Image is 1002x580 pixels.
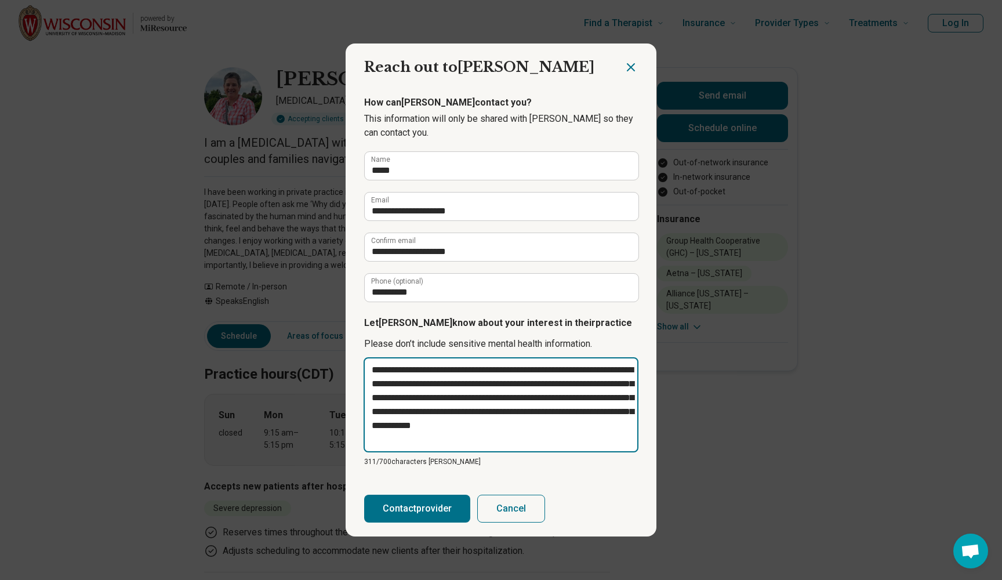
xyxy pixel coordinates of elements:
p: How can [PERSON_NAME] contact you? [364,96,638,110]
label: Name [371,156,390,163]
button: Close dialog [624,60,638,74]
p: Please don’t include sensitive mental health information. [364,337,638,351]
button: Contactprovider [364,495,470,523]
span: Reach out to [PERSON_NAME] [364,59,594,75]
button: Cancel [477,495,545,523]
p: 311/ 700 characters [PERSON_NAME] [364,456,638,467]
label: Email [371,197,389,204]
p: This information will only be shared with [PERSON_NAME] so they can contact you. [364,112,638,140]
label: Phone (optional) [371,278,423,285]
label: Confirm email [371,237,416,244]
p: Let [PERSON_NAME] know about your interest in their practice [364,316,638,330]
